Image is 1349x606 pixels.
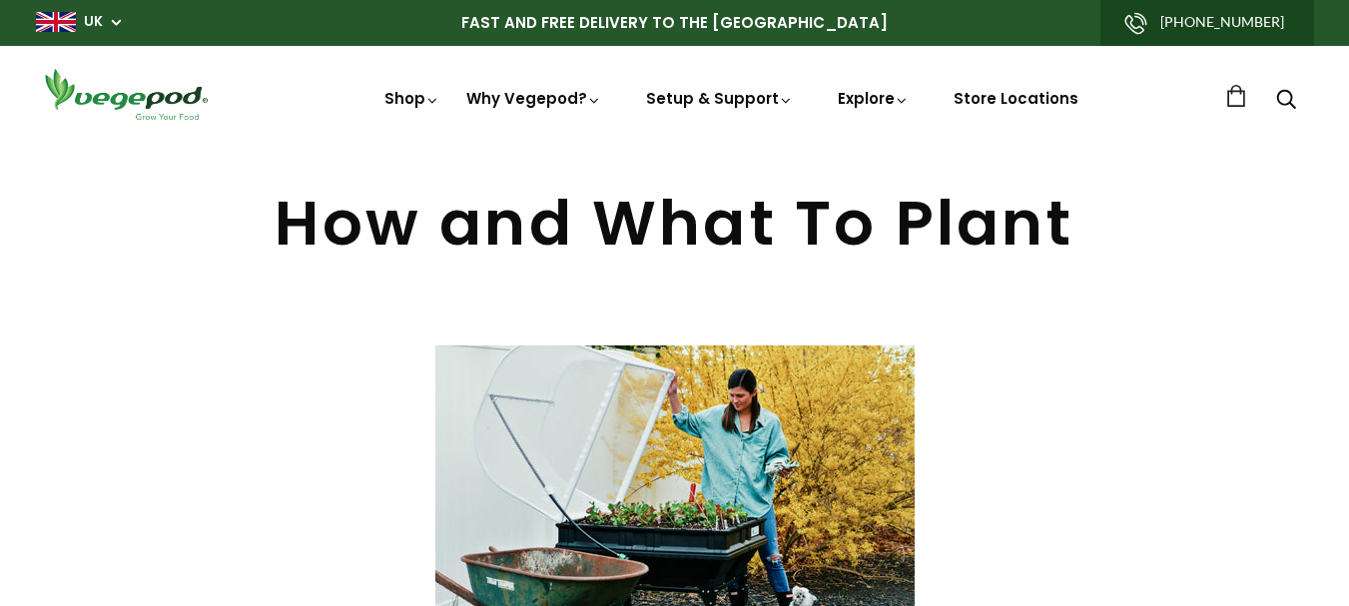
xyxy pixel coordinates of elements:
[466,88,602,109] a: Why Vegepod?
[838,88,910,109] a: Explore
[36,12,76,32] img: gb_large.png
[954,88,1078,109] a: Store Locations
[1276,91,1296,112] a: Search
[84,12,103,32] a: UK
[36,66,216,123] img: Vegepod
[646,88,794,109] a: Setup & Support
[36,193,1314,255] h1: How and What To Plant
[384,88,440,109] a: Shop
